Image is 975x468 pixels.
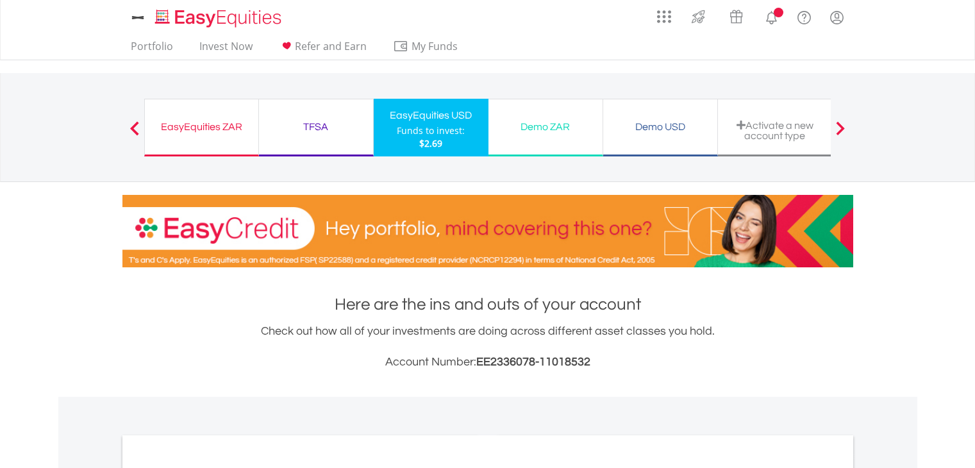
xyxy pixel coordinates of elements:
[726,6,747,27] img: vouchers-v2.svg
[496,118,595,136] div: Demo ZAR
[122,322,853,371] div: Check out how all of your investments are doing across different asset classes you hold.
[755,3,788,29] a: Notifications
[821,3,853,31] a: My Profile
[419,137,442,149] span: $2.69
[153,8,287,29] img: EasyEquities_Logo.png
[726,120,824,141] div: Activate a new account type
[267,118,365,136] div: TFSA
[476,356,590,368] span: EE2336078-11018532
[393,38,477,54] span: My Funds
[717,3,755,27] a: Vouchers
[397,124,465,137] div: Funds to invest:
[122,293,853,316] h1: Here are the ins and outs of your account
[194,40,258,60] a: Invest Now
[788,3,821,29] a: FAQ's and Support
[274,40,372,60] a: Refer and Earn
[122,195,853,267] img: EasyCredit Promotion Banner
[150,3,287,29] a: Home page
[657,10,671,24] img: grid-menu-icon.svg
[295,39,367,53] span: Refer and Earn
[611,118,710,136] div: Demo USD
[649,3,679,24] a: AppsGrid
[153,118,251,136] div: EasyEquities ZAR
[126,40,178,60] a: Portfolio
[688,6,709,27] img: thrive-v2.svg
[381,106,481,124] div: EasyEquities USD
[122,353,853,371] h3: Account Number:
